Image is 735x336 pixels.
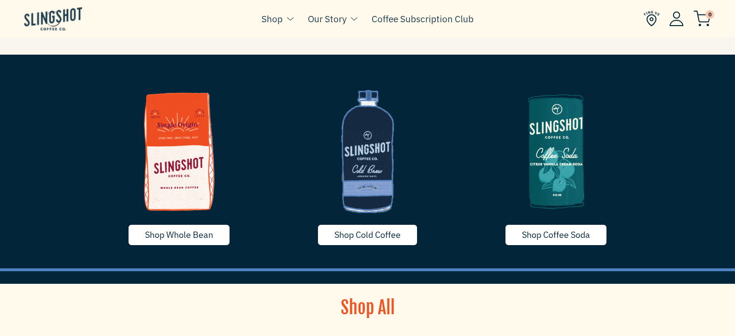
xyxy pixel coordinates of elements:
span: Shop Coffee Soda [522,229,590,240]
a: Our Story [308,12,346,26]
h1: Shop All [278,296,457,320]
span: Shop Cold Coffee [334,229,401,240]
img: coldcoffee-1635629668715_1200x.png [281,79,455,224]
img: Account [669,11,684,26]
img: whole-bean-1635790255739_1200x.png [92,79,266,224]
span: 0 [706,10,714,19]
a: Coffee Subscription Club [372,12,474,26]
a: 0 [693,13,711,24]
span: Shop Whole Bean [145,229,213,240]
a: Shop [261,12,283,26]
img: cart [693,11,711,27]
img: Find Us [644,11,660,27]
img: image-5-1635790255718_1200x.png [469,79,643,224]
